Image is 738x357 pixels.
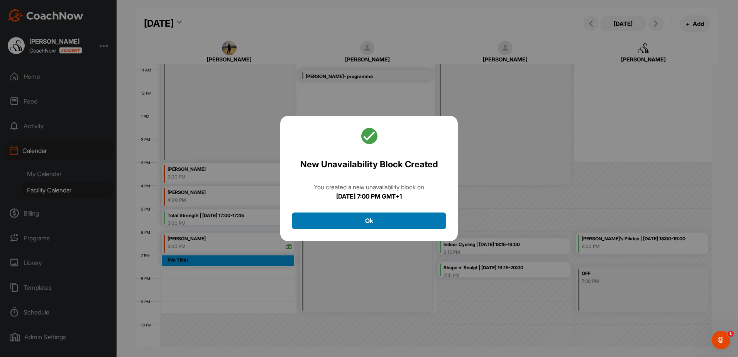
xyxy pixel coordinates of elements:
[314,182,424,192] div: You created a new unavailability block on
[300,158,438,171] h2: New Unavailability Block Created
[292,212,446,229] button: Ok
[712,331,730,349] iframe: Intercom live chat
[728,331,734,337] span: 1
[336,192,402,200] b: [DATE] 7:00 PM GMT+1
